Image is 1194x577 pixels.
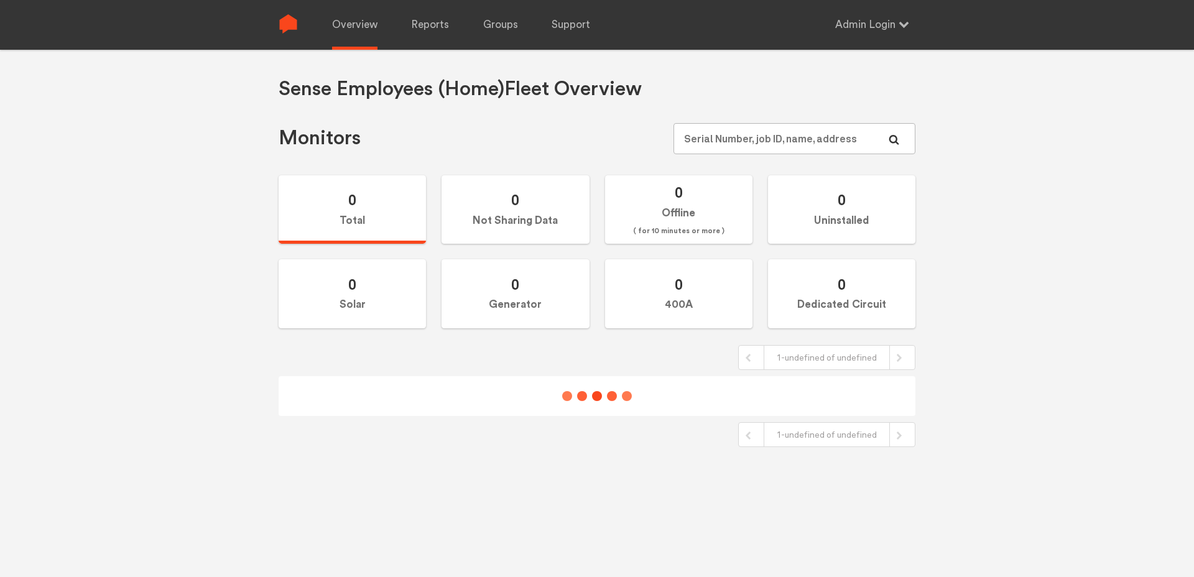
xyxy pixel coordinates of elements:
label: Offline [605,175,752,244]
label: Generator [442,259,589,328]
span: 0 [348,191,356,209]
h1: Monitors [279,126,361,151]
span: 0 [838,191,846,209]
label: Uninstalled [768,175,915,244]
img: Sense Logo [279,14,298,34]
label: Not Sharing Data [442,175,589,244]
span: 0 [675,183,683,201]
span: ( for 10 minutes or more ) [633,224,724,239]
h1: Sense Employees (Home) Fleet Overview [279,76,642,102]
label: Total [279,175,426,244]
span: 0 [511,191,519,209]
input: Serial Number, job ID, name, address [673,123,915,154]
span: 0 [675,275,683,293]
span: 0 [511,275,519,293]
label: 400A [605,259,752,328]
div: 1-undefined of undefined [764,346,890,369]
div: 1-undefined of undefined [764,423,890,446]
label: Solar [279,259,426,328]
span: 0 [838,275,846,293]
label: Dedicated Circuit [768,259,915,328]
span: 0 [348,275,356,293]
